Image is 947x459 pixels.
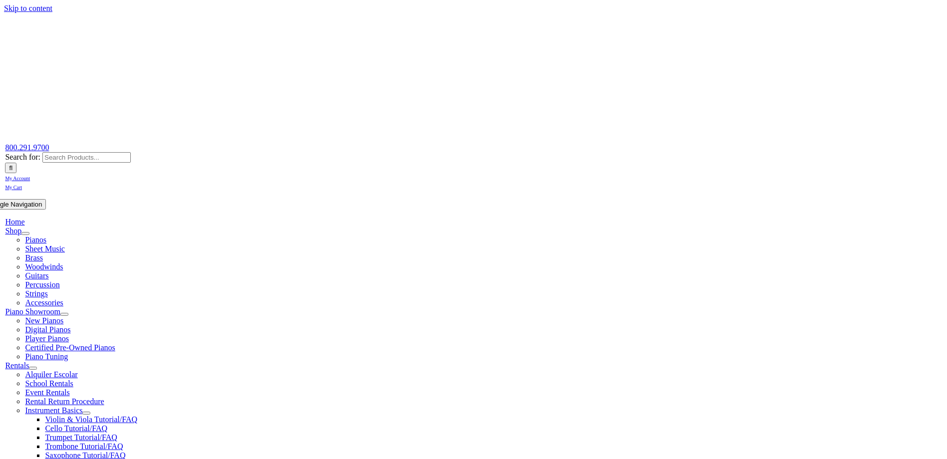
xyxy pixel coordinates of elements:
[45,424,107,433] a: Cello Tutorial/FAQ
[29,367,37,370] button: Open submenu of Rentals
[25,325,70,334] a: Digital Pianos
[25,244,65,253] a: Sheet Music
[5,185,22,190] span: My Cart
[5,361,29,370] a: Rentals
[25,262,63,271] a: Woodwinds
[25,298,63,307] a: Accessories
[5,307,60,316] a: Piano Showroom
[45,442,123,451] a: Trombone Tutorial/FAQ
[5,176,30,181] span: My Account
[25,235,46,244] a: Pianos
[25,370,77,379] a: Alquiler Escolar
[25,289,47,298] a: Strings
[5,143,49,152] a: 800.291.9700
[5,218,24,226] a: Home
[60,313,68,316] button: Open submenu of Piano Showroom
[5,227,21,235] a: Shop
[21,232,29,235] button: Open submenu of Shop
[25,334,69,343] a: Player Pianos
[5,163,16,173] input: Search
[5,173,30,182] a: My Account
[5,182,22,191] a: My Cart
[25,343,115,352] a: Certified Pre-Owned Pianos
[25,271,48,280] a: Guitars
[25,397,104,406] a: Rental Return Procedure
[25,388,69,397] a: Event Rentals
[25,280,59,289] a: Percussion
[42,152,131,163] input: Search Products...
[25,316,63,325] a: New Pianos
[25,352,68,361] a: Piano Tuning
[45,415,137,424] a: Violin & Viola Tutorial/FAQ
[5,153,40,161] span: Search for:
[25,406,82,415] a: Instrument Basics
[25,253,43,262] a: Brass
[82,412,90,415] button: Open submenu of Instrument Basics
[25,379,73,388] a: School Rentals
[45,433,117,442] a: Trumpet Tutorial/FAQ
[4,4,52,12] a: Skip to content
